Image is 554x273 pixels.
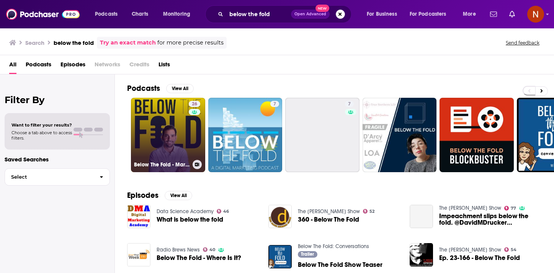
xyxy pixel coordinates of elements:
a: 360 - Below The Fold [298,216,359,223]
h2: Filter By [5,94,110,105]
a: Below The Fold - Where Is It? [157,255,241,261]
img: Ep. 23-166 - Below The Fold [410,243,433,266]
a: 77 [504,206,516,211]
button: open menu [158,8,200,20]
a: 7 [208,98,283,172]
h2: Podcasts [127,84,160,93]
span: 7 [273,100,276,108]
span: Choose a tab above to access filters. [11,130,72,141]
a: EpisodesView All [127,191,192,200]
span: Select [5,174,93,179]
button: Open AdvancedNew [291,10,330,19]
span: Logged in as AdelNBM [527,6,544,23]
span: for more precise results [157,38,224,47]
span: Charts [132,9,148,20]
h2: Episodes [127,191,159,200]
img: 360 - Below The Fold [268,205,292,228]
span: For Podcasters [410,9,446,20]
a: The Kevin Jackson Show [439,247,501,253]
span: More [463,9,476,20]
button: Show profile menu [527,6,544,23]
a: Data Science Academy [157,208,214,215]
a: 46 [217,209,229,214]
h3: below the fold [54,39,94,46]
a: 26 [189,101,200,107]
a: 7 [270,101,279,107]
a: 7 [285,98,360,172]
img: Podchaser - Follow, Share and Rate Podcasts [6,7,80,21]
a: Lists [159,58,170,74]
span: 77 [511,207,516,210]
div: Search podcasts, credits, & more... [212,5,359,23]
a: Below The Fold Show Teaser [298,261,382,268]
button: View All [165,191,192,200]
button: open menu [361,8,407,20]
a: 40 [203,247,216,252]
a: PodcastsView All [127,84,194,93]
span: Trailer [301,252,314,257]
span: Networks [95,58,120,74]
img: What is below the fold [127,205,150,228]
a: Show notifications dropdown [487,8,500,21]
a: The Dave Bowman Show [298,208,360,215]
button: open menu [405,8,458,20]
input: Search podcasts, credits, & more... [226,8,291,20]
span: 40 [209,248,215,252]
img: Below The Fold Show Teaser [268,245,292,268]
span: 26 [192,100,197,108]
span: 54 [511,248,516,252]
h3: Search [25,39,44,46]
button: View All [166,84,194,93]
span: New [315,5,329,12]
a: Podcasts [26,58,51,74]
a: Show notifications dropdown [506,8,518,21]
a: Impeachment slips below the fold. @DavidMDrucker @JohnFund @ThadMcCotter [439,213,542,226]
a: 7 [345,101,354,107]
span: Monitoring [163,9,190,20]
a: 54 [504,247,517,252]
span: Open Advanced [294,12,326,16]
button: open menu [90,8,127,20]
a: 52 [363,209,375,214]
a: All [9,58,16,74]
span: Podcasts [95,9,118,20]
a: Episodes [60,58,85,74]
span: 46 [223,210,229,213]
a: 26Below The Fold - Marketing & Advertising Show [131,98,205,172]
button: open menu [458,8,485,20]
span: For Business [367,9,397,20]
a: What is below the fold [157,216,223,223]
a: Charts [127,8,153,20]
button: Select [5,168,110,186]
span: Want to filter your results? [11,122,72,128]
span: Credits [129,58,149,74]
a: The John Batchelor Show [439,205,501,211]
a: Try an exact match [100,38,156,47]
button: Send feedback [503,39,542,46]
img: Below The Fold - Where Is It? [127,243,150,266]
a: Ep. 23-166 - Below The Fold [439,255,520,261]
img: User Profile [527,6,544,23]
h3: Below The Fold - Marketing & Advertising Show [134,161,190,168]
span: 7 [348,100,351,108]
a: Below The Fold: Conversations [298,243,369,250]
a: Impeachment slips below the fold. @DavidMDrucker @JohnFund @ThadMcCotter [410,205,433,228]
a: Radio Brews News [157,247,200,253]
p: Saved Searches [5,156,110,163]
